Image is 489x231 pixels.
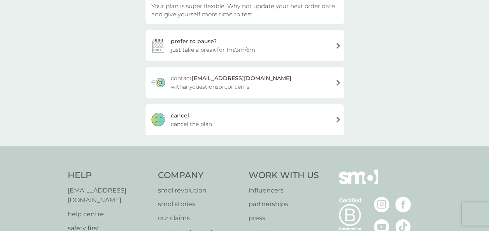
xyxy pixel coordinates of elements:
img: visit the smol Instagram page [374,197,389,212]
img: smol [339,170,378,196]
div: prefer to pause? [171,37,217,45]
strong: [EMAIL_ADDRESS][DOMAIN_NAME] [192,75,291,82]
a: our claims [158,213,241,223]
div: cancel [171,111,189,120]
h4: Company [158,170,241,182]
a: influencers [249,185,319,196]
a: smol revolution [158,185,241,196]
span: Your plan is super flexible. Why not update your next order date and give yourself more time to t... [151,2,335,18]
img: visit the smol Facebook page [395,197,411,212]
span: contact with any questions or concerns [171,74,329,91]
a: press [249,213,319,223]
h4: Help [68,170,151,182]
a: help centre [68,209,151,219]
a: smol stories [158,199,241,209]
span: just take a break for 1m/3m/6m [171,45,255,54]
span: cancel the plan [171,120,212,128]
h4: Work With Us [249,170,319,182]
a: contact[EMAIL_ADDRESS][DOMAIN_NAME] withanyquestionsorconcerns [145,67,344,98]
a: partnerships [249,199,319,209]
a: [EMAIL_ADDRESS][DOMAIN_NAME] [68,185,151,205]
